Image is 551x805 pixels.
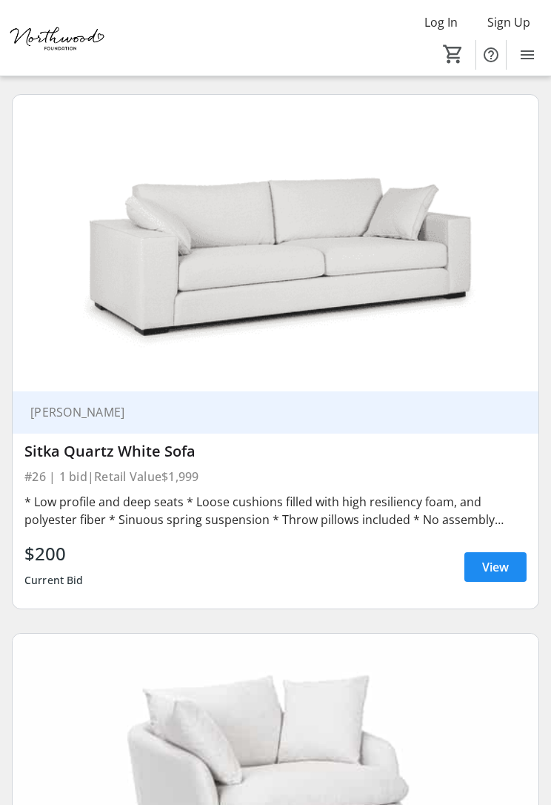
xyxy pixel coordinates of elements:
img: Sitka Quartz White Sofa [13,95,538,391]
div: [PERSON_NAME] [24,405,509,420]
span: Log In [424,13,458,31]
button: Cart [440,41,467,67]
div: * Low profile and deep seats * Loose cushions filled with high resiliency foam, and polyester fib... [24,493,527,529]
button: Help [476,40,506,70]
button: Sign Up [475,10,542,34]
button: Menu [512,40,542,70]
div: Sitka Quartz White Sofa [24,443,527,460]
span: Sign Up [487,13,530,31]
div: #26 | 1 bid | Retail Value $1,999 [24,466,527,487]
span: View [482,558,509,576]
img: Northwood Foundation's Logo [9,10,107,66]
a: View [464,552,527,582]
div: Current Bid [24,567,84,594]
div: $200 [24,540,84,567]
button: Log In [413,10,470,34]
